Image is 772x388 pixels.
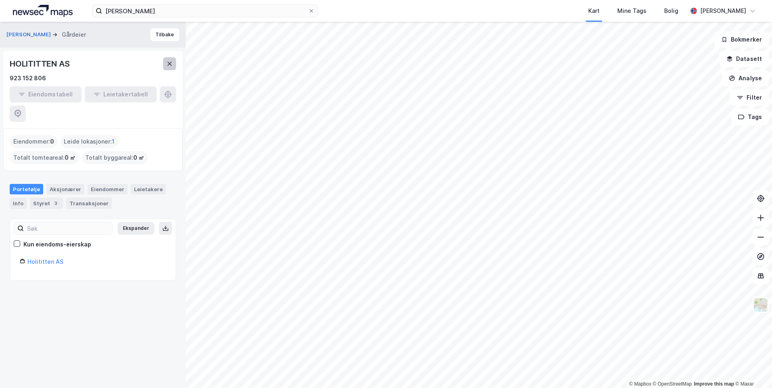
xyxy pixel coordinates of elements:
button: Datasett [720,51,769,67]
div: [PERSON_NAME] [700,6,746,16]
div: Portefølje [10,184,43,194]
div: Kontrollprogram for chat [732,349,772,388]
div: 3 [52,199,60,207]
img: Z [753,297,768,313]
img: logo.a4113a55bc3d86da70a041830d287a7e.svg [13,5,73,17]
a: Mapbox [629,381,651,387]
a: OpenStreetMap [653,381,692,387]
div: Bolig [664,6,678,16]
div: Mine Tags [617,6,646,16]
a: Improve this map [694,381,734,387]
div: Leietakere [131,184,166,194]
div: Kun eiendoms-eierskap [23,240,91,249]
div: Gårdeier [62,30,86,40]
div: Info [10,198,27,209]
div: Kart [588,6,600,16]
span: 1 [112,137,115,146]
button: Tags [731,109,769,125]
div: HOLITITTEN AS [10,57,71,70]
button: [PERSON_NAME] [6,31,52,39]
div: Eiendommer [88,184,128,194]
div: Eiendommer : [10,135,57,148]
input: Søk på adresse, matrikkel, gårdeiere, leietakere eller personer [102,5,308,17]
div: Transaksjoner [66,198,112,209]
button: Ekspander [117,222,154,235]
button: Filter [730,90,769,106]
iframe: Chat Widget [732,349,772,388]
div: Styret [30,198,63,209]
button: Tilbake [150,28,179,41]
span: 0 [50,137,54,146]
span: 0 ㎡ [133,153,144,163]
div: Aksjonærer [46,184,84,194]
input: Søk [24,222,112,234]
span: 0 ㎡ [65,153,76,163]
div: Totalt tomteareal : [10,151,79,164]
div: Totalt byggareal : [82,151,147,164]
button: Analyse [722,70,769,86]
a: Holititten AS [27,258,63,265]
div: Leide lokasjoner : [61,135,118,148]
div: 923 152 806 [10,73,46,83]
button: Bokmerker [714,31,769,48]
